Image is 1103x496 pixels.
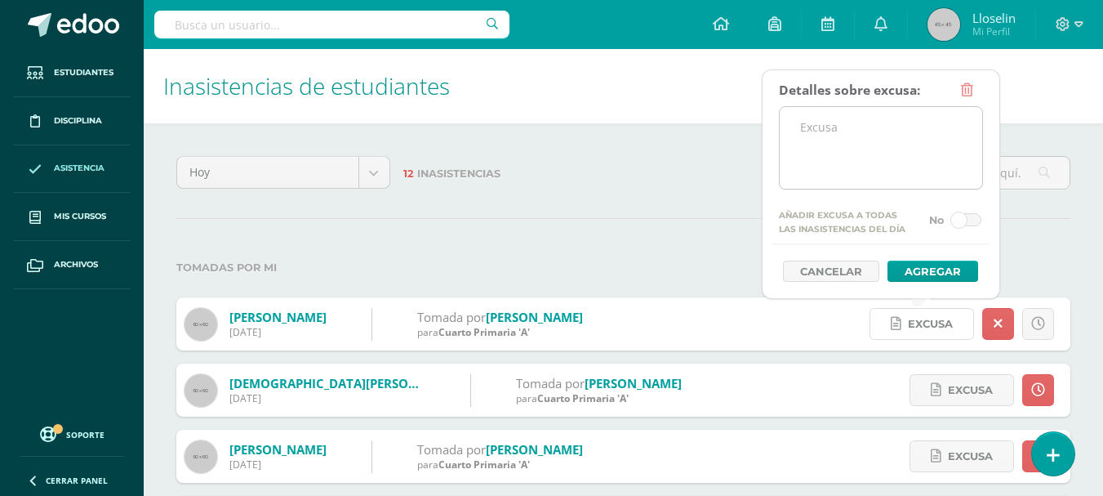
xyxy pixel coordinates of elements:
[229,325,327,339] div: [DATE]
[54,210,106,223] span: Mis cursos
[908,309,953,339] span: Excusa
[13,193,131,241] a: Mis cursos
[537,391,629,405] span: Cuarto Primaria 'A'
[229,391,425,405] div: [DATE]
[46,475,108,486] span: Cerrar panel
[910,374,1014,406] a: Excusa
[948,441,993,471] span: Excusa
[972,25,1016,38] span: Mi Perfil
[163,70,450,101] span: Inasistencias de estudiantes
[185,440,217,473] img: 60x60
[417,441,486,458] span: Tomada por
[13,145,131,194] a: Asistencia
[438,325,530,339] span: Cuarto Primaria 'A'
[927,8,960,41] img: 45x45
[779,74,920,106] div: Detalles sobre excusa:
[516,391,682,405] div: para
[185,308,217,341] img: 60x60
[54,258,98,271] span: Archivos
[54,114,102,127] span: Disciplina
[176,251,1070,284] label: Tomadas por mi
[948,375,993,405] span: Excusa
[66,429,105,440] span: Soporte
[20,422,124,445] a: Soporte
[154,11,509,38] input: Busca un usuario...
[972,10,1016,26] span: Lloselin
[229,441,327,458] a: [PERSON_NAME]
[783,261,879,282] a: Cancelar
[13,241,131,289] a: Archivos
[910,440,1014,472] a: Excusa
[772,209,917,237] label: Añadir excusa a todas las inasistencias del día
[403,168,414,180] span: 12
[486,441,583,458] a: [PERSON_NAME]
[417,168,500,180] span: Inasistencias
[870,308,974,340] a: Excusa
[189,157,346,188] span: Hoy
[486,309,583,325] a: [PERSON_NAME]
[887,261,978,282] button: Agregar
[54,162,105,175] span: Asistencia
[417,309,486,325] span: Tomada por
[13,49,131,97] a: Estudiantes
[177,157,389,188] a: Hoy
[417,325,583,339] div: para
[54,66,113,79] span: Estudiantes
[438,458,530,471] span: Cuarto Primaria 'A'
[229,458,327,471] div: [DATE]
[417,458,583,471] div: para
[229,375,463,391] a: [DEMOGRAPHIC_DATA][PERSON_NAME]
[185,374,217,407] img: 60x60
[229,309,327,325] a: [PERSON_NAME]
[585,375,682,391] a: [PERSON_NAME]
[13,97,131,145] a: Disciplina
[516,375,585,391] span: Tomada por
